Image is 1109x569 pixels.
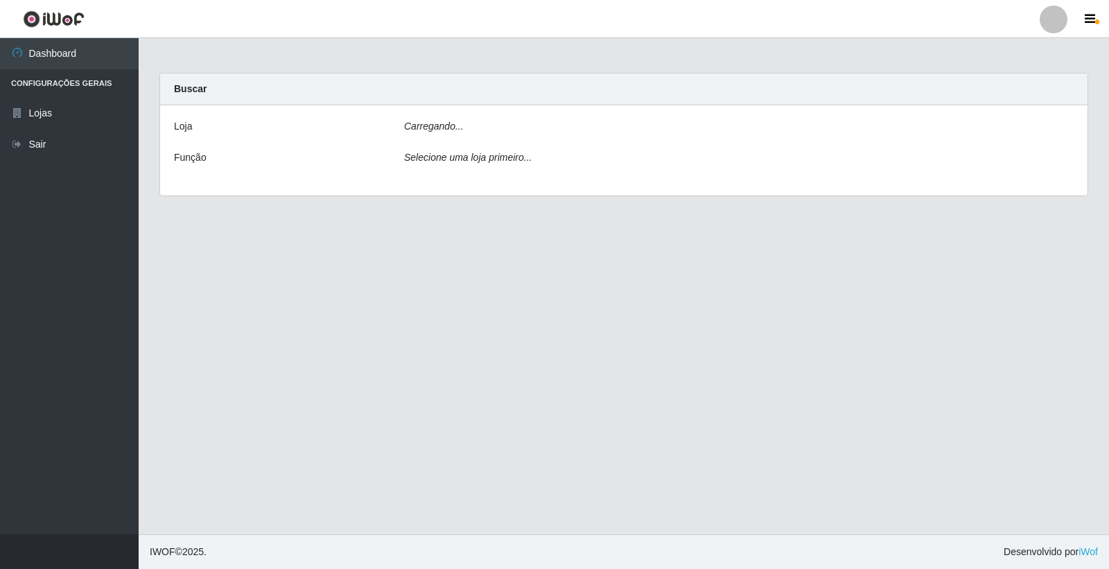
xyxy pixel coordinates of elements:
[174,119,192,134] label: Loja
[404,121,464,132] i: Carregando...
[23,10,85,28] img: CoreUI Logo
[174,83,207,94] strong: Buscar
[150,545,207,559] span: © 2025 .
[150,546,175,557] span: IWOF
[1004,545,1098,559] span: Desenvolvido por
[174,150,207,165] label: Função
[1079,546,1098,557] a: iWof
[404,152,532,163] i: Selecione uma loja primeiro...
